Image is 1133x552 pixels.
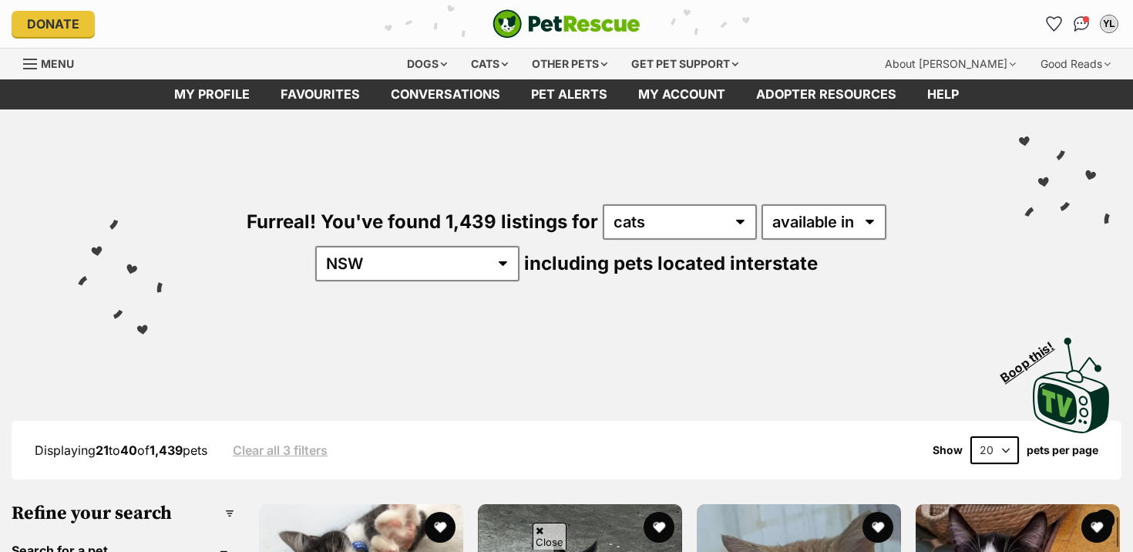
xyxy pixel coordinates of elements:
[375,79,516,109] a: conversations
[396,49,458,79] div: Dogs
[247,210,598,233] span: Furreal! You've found 1,439 listings for
[521,49,618,79] div: Other pets
[862,512,893,543] button: favourite
[524,252,818,274] span: including pets located interstate
[1081,512,1112,543] button: favourite
[623,79,741,109] a: My account
[460,49,519,79] div: Cats
[493,9,640,39] img: logo-cat-932fe2b9b8326f06289b0f2fb663e598f794de774fb13d1741a6617ecf9a85b4.svg
[493,9,640,39] a: PetRescue
[159,79,265,109] a: My profile
[1033,338,1110,433] img: PetRescue TV logo
[12,503,234,524] h3: Refine your search
[874,49,1027,79] div: About [PERSON_NAME]
[516,79,623,109] a: Pet alerts
[23,49,85,76] a: Menu
[1030,49,1121,79] div: Good Reads
[150,443,183,458] strong: 1,439
[41,57,74,70] span: Menu
[1027,444,1098,456] label: pets per page
[96,443,109,458] strong: 21
[35,443,207,458] span: Displaying to of pets
[1041,12,1066,36] a: Favourites
[998,329,1069,385] span: Boop this!
[1033,324,1110,436] a: Boop this!
[425,512,456,543] button: favourite
[1041,12,1121,36] ul: Account quick links
[912,79,974,109] a: Help
[644,512,674,543] button: favourite
[1101,16,1117,32] div: YL
[265,79,375,109] a: Favourites
[620,49,749,79] div: Get pet support
[233,443,328,457] a: Clear all 3 filters
[1069,12,1094,36] a: Conversations
[933,444,963,456] span: Show
[12,11,95,37] a: Donate
[1074,16,1090,32] img: chat-41dd97257d64d25036548639549fe6c8038ab92f7586957e7f3b1b290dea8141.svg
[120,443,137,458] strong: 40
[533,523,566,550] span: Close
[1097,12,1121,36] button: My account
[741,79,912,109] a: Adopter resources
